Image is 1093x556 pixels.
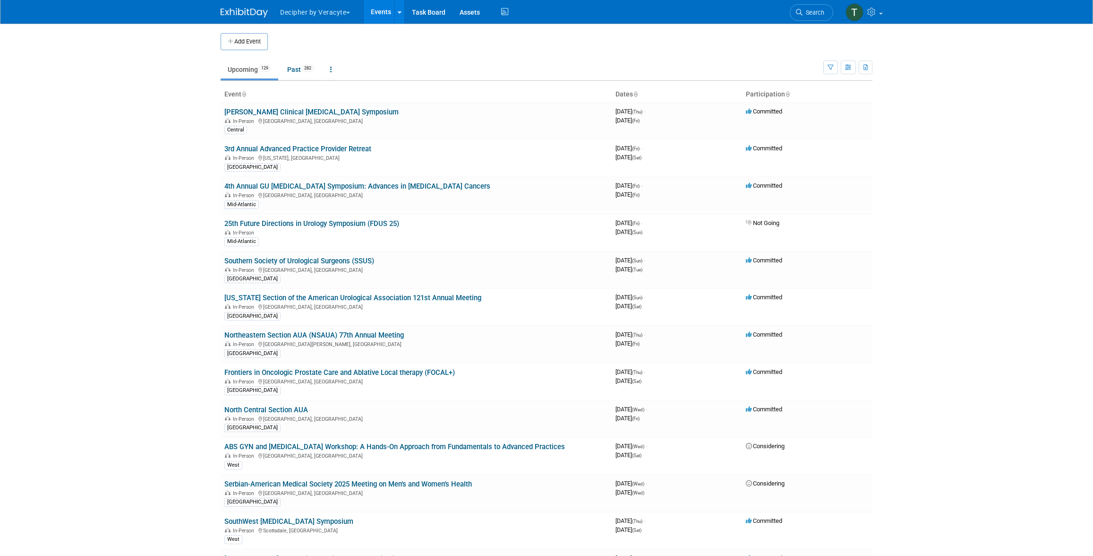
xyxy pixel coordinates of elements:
img: In-Person Event [225,490,231,495]
a: ABS GYN and [MEDICAL_DATA] Workshop: A Hands-On Approach from Fundamentals to Advanced Practices [224,443,565,451]
span: In-Person [233,416,257,422]
div: [GEOGRAPHIC_DATA], [GEOGRAPHIC_DATA] [224,452,608,459]
span: In-Person [233,341,257,347]
img: In-Person Event [225,341,231,346]
div: [GEOGRAPHIC_DATA] [224,498,281,506]
span: [DATE] [615,266,642,273]
img: In-Person Event [225,416,231,421]
span: (Fri) [632,416,640,421]
span: In-Person [233,528,257,534]
span: (Fri) [632,183,640,189]
span: Committed [746,368,782,375]
img: In-Person Event [225,528,231,532]
a: Search [790,4,833,21]
a: SouthWest [MEDICAL_DATA] Symposium [224,517,353,526]
span: (Sat) [632,528,641,533]
div: [GEOGRAPHIC_DATA] [224,275,281,283]
div: [GEOGRAPHIC_DATA], [GEOGRAPHIC_DATA] [224,303,608,310]
span: [DATE] [615,340,640,347]
span: (Thu) [632,109,642,114]
img: In-Person Event [225,192,231,197]
span: [DATE] [615,294,645,301]
th: Dates [612,87,742,103]
div: West [224,535,242,544]
span: - [644,517,645,524]
a: 3rd Annual Advanced Practice Provider Retreat [224,145,371,153]
span: (Thu) [632,519,642,524]
a: [US_STATE] Section of the American Urological Association 121st Annual Meeting [224,294,481,302]
a: Past282 [280,61,321,78]
span: Committed [746,331,782,338]
span: - [646,480,647,487]
span: [DATE] [615,108,645,115]
img: In-Person Event [225,118,231,123]
a: Frontiers in Oncologic Prostate Care and Ablative Local therapy (FOCAL+) [224,368,455,377]
span: (Fri) [632,192,640,198]
span: - [644,331,645,338]
span: [DATE] [615,489,644,496]
span: (Sat) [632,155,641,160]
span: (Fri) [632,341,640,347]
span: Considering [746,443,785,450]
div: Mid-Atlantic [224,237,259,246]
span: - [644,368,645,375]
span: [DATE] [615,219,642,226]
div: [GEOGRAPHIC_DATA], [GEOGRAPHIC_DATA] [224,415,608,422]
span: [DATE] [615,517,645,524]
span: (Sun) [632,258,642,263]
img: In-Person Event [225,155,231,160]
span: Committed [746,182,782,189]
a: North Central Section AUA [224,406,308,414]
span: (Sun) [632,295,642,300]
div: West [224,461,242,469]
span: [DATE] [615,526,641,533]
img: In-Person Event [225,267,231,272]
span: [DATE] [615,452,641,459]
span: In-Person [233,379,257,385]
span: In-Person [233,304,257,310]
span: - [641,145,642,152]
span: (Wed) [632,490,644,495]
span: In-Person [233,192,257,199]
div: Scottsdale, [GEOGRAPHIC_DATA] [224,526,608,534]
span: [DATE] [615,303,641,310]
span: [DATE] [615,415,640,422]
th: Participation [742,87,872,103]
a: [PERSON_NAME] Clinical [MEDICAL_DATA] Symposium [224,108,399,116]
div: [GEOGRAPHIC_DATA], [GEOGRAPHIC_DATA] [224,377,608,385]
span: In-Person [233,118,257,124]
span: [DATE] [615,191,640,198]
img: ExhibitDay [221,8,268,17]
span: - [646,443,647,450]
a: Sort by Event Name [241,90,246,98]
span: - [644,108,645,115]
img: Tony Alvarado [845,3,863,21]
span: 129 [258,65,271,72]
div: [GEOGRAPHIC_DATA] [224,424,281,432]
span: Committed [746,145,782,152]
span: (Wed) [632,444,644,449]
span: [DATE] [615,257,645,264]
a: Northeastern Section AUA (NSAUA) 77th Annual Meeting [224,331,404,339]
a: Southern Society of Urological Surgeons (SSUS) [224,257,374,265]
button: Add Event [221,33,268,50]
a: Serbian-American Medical Society 2025 Meeting on Men’s and Women’s Health [224,480,472,488]
span: [DATE] [615,154,641,161]
div: [GEOGRAPHIC_DATA], [GEOGRAPHIC_DATA] [224,191,608,199]
span: - [646,406,647,413]
span: - [641,182,642,189]
div: [US_STATE], [GEOGRAPHIC_DATA] [224,154,608,161]
div: [GEOGRAPHIC_DATA][PERSON_NAME], [GEOGRAPHIC_DATA] [224,340,608,347]
a: Sort by Start Date [633,90,638,98]
span: In-Person [233,155,257,161]
div: [GEOGRAPHIC_DATA], [GEOGRAPHIC_DATA] [224,117,608,124]
span: Considering [746,480,785,487]
span: In-Person [233,453,257,459]
img: In-Person Event [225,453,231,458]
span: (Sat) [632,304,641,309]
span: - [641,219,642,226]
span: [DATE] [615,443,647,450]
span: (Sat) [632,453,641,458]
a: 4th Annual GU [MEDICAL_DATA] Symposium: Advances in [MEDICAL_DATA] Cancers [224,182,490,191]
span: [DATE] [615,228,642,235]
